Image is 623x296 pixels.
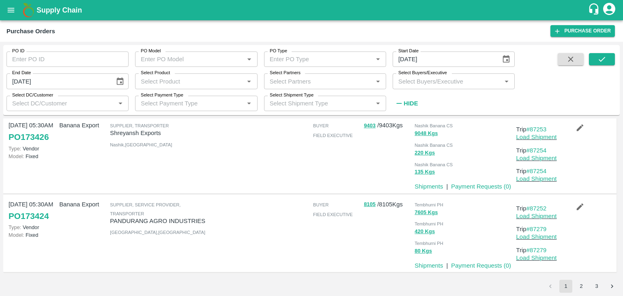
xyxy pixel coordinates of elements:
p: / 9403 Kgs [364,121,411,130]
p: Fixed [9,231,56,239]
label: Select Payment Type [141,92,183,99]
p: Vendor [9,145,56,152]
span: buyer [313,202,329,207]
label: Start Date [398,48,419,54]
p: [DATE] 05:30AM [9,121,56,130]
label: PO ID [12,48,24,54]
p: Banana Export [59,200,107,209]
span: Nashik , [GEOGRAPHIC_DATA] [110,142,172,147]
span: Supplier, Service Provider, Transporter [110,202,180,216]
span: Tembhurni PH [415,221,443,226]
span: Type: [9,224,21,230]
input: Enter PO ID [6,51,129,67]
a: Load Shipment [516,176,557,182]
a: Load Shipment [516,213,557,219]
a: #87252 [526,205,547,212]
p: Trip [516,125,564,134]
nav: pagination navigation [543,280,620,293]
img: logo [20,2,37,18]
a: Payment Requests (0) [451,262,511,269]
p: Trip [516,146,564,155]
p: PANDURANG AGRO INDUSTRIES [110,217,208,225]
div: | [443,258,448,270]
p: [DATE] 05:30AM [9,200,56,209]
button: Choose date, selected date is Sep 2, 2025 [498,51,514,67]
span: Nashik Banana CS [415,162,453,167]
a: Load Shipment [516,255,557,261]
label: Select Partners [270,70,301,76]
button: Open [115,98,126,109]
p: Shreyansh Exports [110,129,208,137]
button: Choose date, selected date is Sep 3, 2025 [112,74,128,89]
a: Load Shipment [516,155,557,161]
button: Open [244,76,254,87]
label: Select DC/Customer [12,92,53,99]
p: Fixed [9,152,56,160]
input: Select Payment Type [137,98,231,109]
b: Supply Chain [37,6,82,14]
span: buyer [313,123,329,128]
a: Load Shipment [516,134,557,140]
button: Open [244,98,254,109]
strong: Hide [404,100,418,107]
a: Load Shipment [516,234,557,240]
div: customer-support [588,3,602,17]
a: Shipments [415,262,443,269]
p: Trip [516,204,564,213]
button: Open [373,76,383,87]
input: Select Shipment Type [266,98,370,109]
div: account of current user [602,2,617,19]
label: PO Model [141,48,161,54]
button: open drawer [2,1,20,19]
button: 7605 Kgs [415,208,438,217]
span: Nashik Banana CS [415,123,453,128]
p: / 8105 Kgs [364,200,411,209]
a: Supply Chain [37,4,588,16]
input: Start Date [393,51,495,67]
input: Enter PO Model [137,54,231,64]
button: 420 Kgs [415,227,435,236]
button: 8105 [364,200,376,209]
button: page 1 [559,280,572,293]
label: Select Product [141,70,170,76]
div: | [443,179,448,191]
a: Payment Requests (0) [451,183,511,190]
button: Hide [393,97,420,110]
button: Go to page 2 [575,280,588,293]
span: Type: [9,146,21,152]
button: Open [373,98,383,109]
a: #87279 [526,247,547,253]
button: Open [501,76,512,87]
label: Select Buyers/Executive [398,70,447,76]
a: PO173426 [9,130,49,144]
p: Trip [516,246,564,255]
label: PO Type [270,48,287,54]
p: Trip [516,167,564,176]
a: Purchase Order [550,25,615,37]
span: Tembhurni PH [415,202,443,207]
span: Nashik Banana CS [415,143,453,148]
button: Go to page 3 [590,280,603,293]
span: field executive [313,212,353,217]
label: Select Shipment Type [270,92,314,99]
label: End Date [12,70,31,76]
input: Select Partners [266,76,370,86]
button: Open [373,54,383,64]
button: 9048 Kgs [415,129,438,138]
a: Shipments [415,183,443,190]
p: Trip [516,225,564,234]
a: #87254 [526,147,547,154]
span: [GEOGRAPHIC_DATA] , [GEOGRAPHIC_DATA] [110,230,205,235]
div: Purchase Orders [6,26,55,36]
button: 135 Kgs [415,167,435,177]
span: Model: [9,153,24,159]
p: Banana Export [59,121,107,130]
a: PO173424 [9,209,49,223]
a: #87253 [526,126,547,133]
input: Select DC/Customer [9,98,113,109]
input: Select Product [137,76,241,86]
button: 220 Kgs [415,148,435,158]
input: End Date [6,73,109,89]
a: #87254 [526,168,547,174]
input: Select Buyers/Executive [395,76,499,86]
